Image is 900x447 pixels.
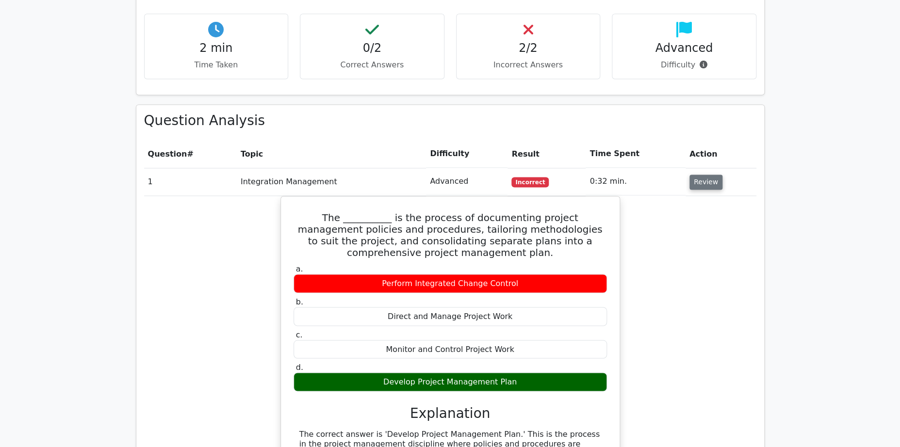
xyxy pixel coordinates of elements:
h4: 2 min [152,41,280,55]
td: Advanced [426,168,507,195]
th: Topic [237,140,426,168]
button: Review [689,175,722,190]
p: Time Taken [152,59,280,71]
td: 1 [144,168,237,195]
h4: 0/2 [308,41,436,55]
h3: Question Analysis [144,112,756,129]
th: # [144,140,237,168]
th: Result [507,140,586,168]
div: Direct and Manage Project Work [294,307,607,326]
p: Difficulty [620,59,748,71]
span: a. [296,264,303,273]
td: Integration Management [237,168,426,195]
h3: Explanation [299,405,601,421]
th: Time Spent [586,140,685,168]
th: Difficulty [426,140,507,168]
p: Incorrect Answers [464,59,592,71]
span: b. [296,297,303,306]
th: Action [686,140,756,168]
h4: 2/2 [464,41,592,55]
h5: The __________ is the process of documenting project management policies and procedures, tailorin... [293,212,608,258]
span: Question [148,149,187,159]
span: d. [296,362,303,371]
div: Perform Integrated Change Control [294,274,607,293]
span: Incorrect [511,177,549,187]
div: Develop Project Management Plan [294,372,607,391]
p: Correct Answers [308,59,436,71]
span: c. [296,330,303,339]
td: 0:32 min. [586,168,685,195]
div: Monitor and Control Project Work [294,340,607,359]
h4: Advanced [620,41,748,55]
